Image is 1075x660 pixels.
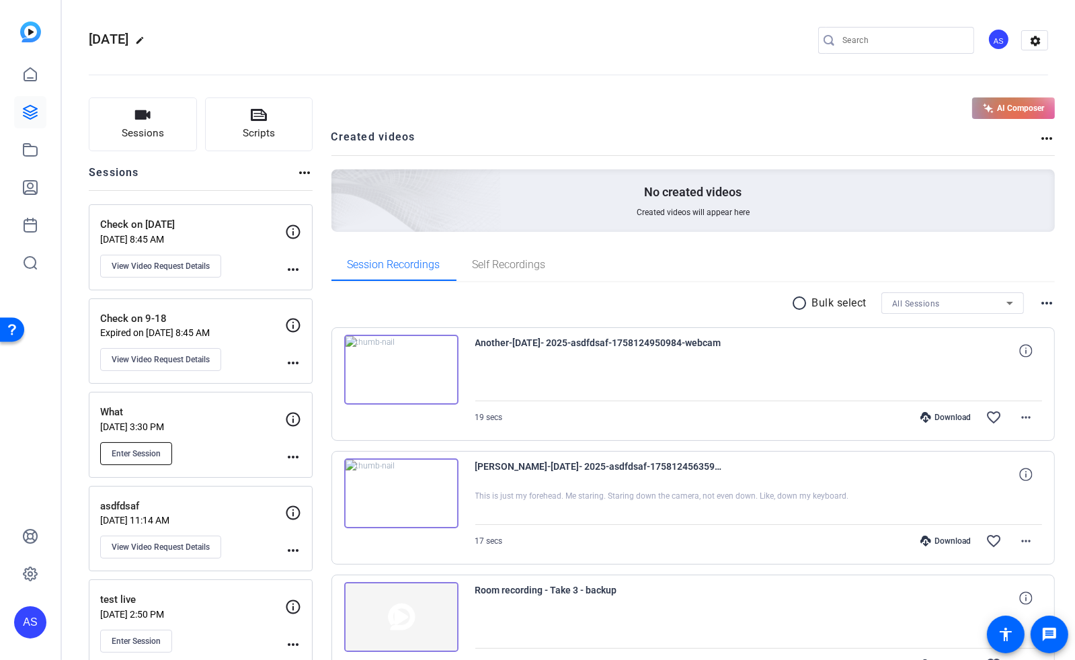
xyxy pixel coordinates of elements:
[998,626,1014,643] mat-icon: accessibility
[285,355,301,371] mat-icon: more_horiz
[344,582,459,652] img: thumb-nail
[89,165,139,190] h2: Sessions
[914,536,978,546] div: Download
[986,533,1002,549] mat-icon: favorite_border
[285,636,301,653] mat-icon: more_horiz
[181,36,502,328] img: Creted videos background
[348,259,440,270] span: Session Recordings
[344,458,459,528] img: thumb-nail
[637,207,750,218] span: Created videos will appear here
[20,22,41,42] img: blue-gradient.svg
[89,31,129,47] span: [DATE]
[122,126,164,141] span: Sessions
[14,606,46,638] div: AS
[644,184,742,200] p: No created videos
[1018,409,1034,425] mat-icon: more_horiz
[986,409,1002,425] mat-icon: favorite_border
[296,165,313,181] mat-icon: more_horiz
[100,442,172,465] button: Enter Session
[112,261,210,272] span: View Video Request Details
[112,542,210,552] span: View Video Request Details
[988,28,1010,50] div: AS
[1022,31,1049,51] mat-icon: settings
[100,536,221,559] button: View Video Request Details
[475,335,724,367] span: Another-[DATE]- 2025-asdfdsaf-1758124950984-webcam
[100,592,285,608] p: test live
[331,129,1039,155] h2: Created videos
[792,295,812,311] mat-icon: radio_button_unchecked
[100,609,285,620] p: [DATE] 2:50 PM
[112,448,161,459] span: Enter Session
[100,421,285,432] p: [DATE] 3:30 PM
[285,542,301,559] mat-icon: more_horiz
[1041,626,1058,643] mat-icon: message
[100,327,285,338] p: Expired on [DATE] 8:45 AM
[243,126,275,141] span: Scripts
[100,255,221,278] button: View Video Request Details
[100,499,285,514] p: asdfdsaf
[136,36,152,52] mat-icon: edit
[892,299,940,308] span: All Sessions
[89,97,197,151] button: Sessions
[1018,533,1034,549] mat-icon: more_horiz
[205,97,313,151] button: Scripts
[285,449,301,465] mat-icon: more_horiz
[1039,130,1055,147] mat-icon: more_horiz
[100,348,221,371] button: View Video Request Details
[475,458,724,491] span: [PERSON_NAME]-[DATE]- 2025-asdfdsaf-1758124563596-webcam
[475,536,503,546] span: 17 secs
[475,413,503,422] span: 19 secs
[100,311,285,327] p: Check on 9-18
[812,295,867,311] p: Bulk select
[100,405,285,420] p: What
[344,335,459,405] img: thumb-nail
[473,259,546,270] span: Self Recordings
[112,354,210,365] span: View Video Request Details
[100,630,172,653] button: Enter Session
[112,636,161,647] span: Enter Session
[285,261,301,278] mat-icon: more_horiz
[475,582,724,614] span: Room recording - Take 3 - backup
[842,32,963,48] input: Search
[914,412,978,423] div: Download
[1039,295,1055,311] mat-icon: more_horiz
[100,234,285,245] p: [DATE] 8:45 AM
[100,217,285,233] p: Check on [DATE]
[988,28,1011,52] ngx-avatar: Arthur Scott
[972,97,1055,119] button: AI Composer
[100,515,285,526] p: [DATE] 11:14 AM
